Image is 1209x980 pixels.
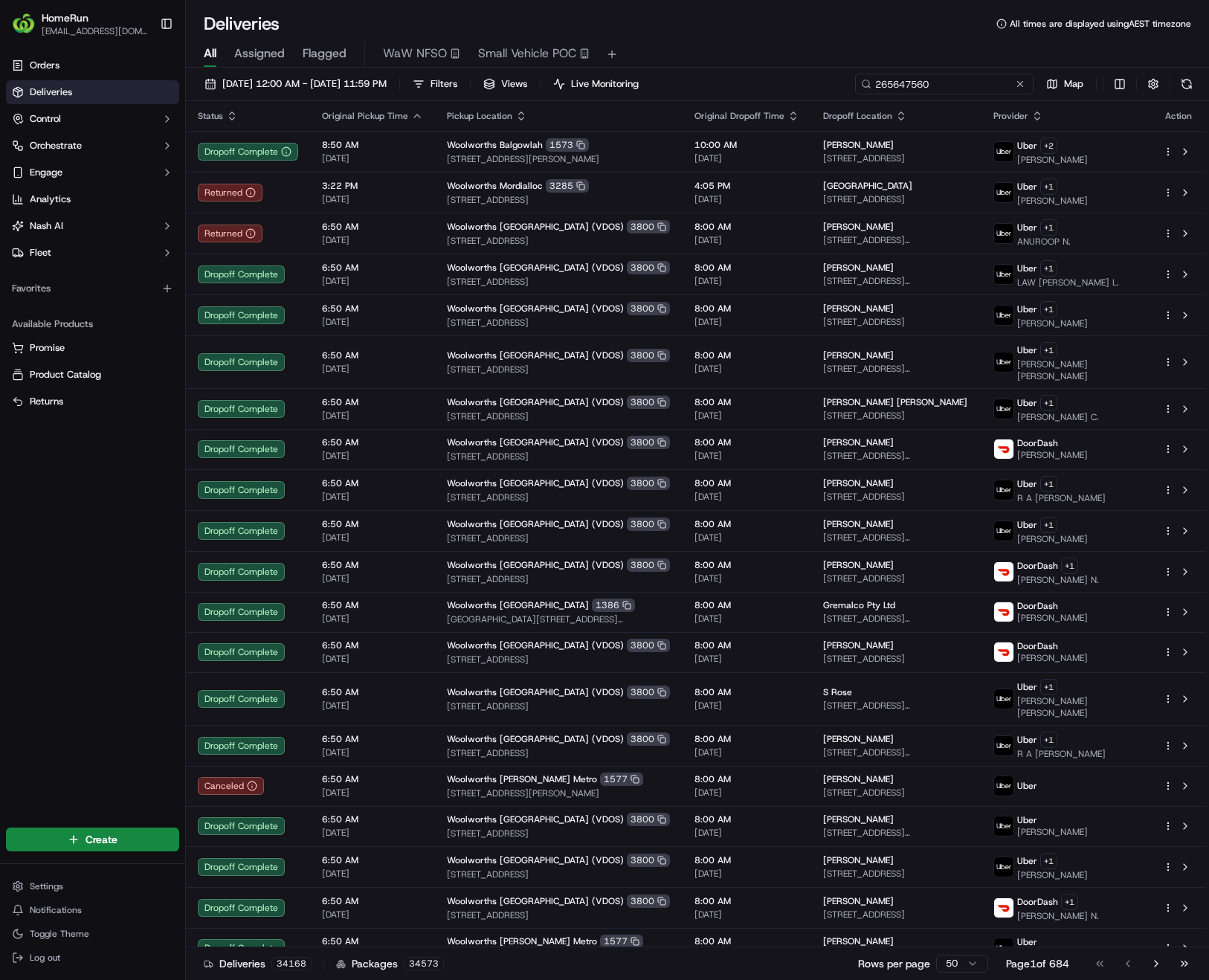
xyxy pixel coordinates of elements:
[694,262,799,274] span: 8:00 AM
[592,599,635,612] div: 1386
[447,773,597,785] span: Woolworths [PERSON_NAME] Metro
[447,194,671,206] span: [STREET_ADDRESS]
[322,518,423,530] span: 6:50 AM
[322,234,423,246] span: [DATE]
[694,613,799,625] span: [DATE]
[1017,317,1088,329] span: [PERSON_NAME]
[823,275,970,287] span: [STREET_ADDRESS][PERSON_NAME]
[30,928,89,940] span: Toggle Theme
[148,252,180,263] span: Pylon
[1163,110,1194,122] div: Action
[30,139,82,152] span: Orchestrate
[994,399,1013,419] img: uber-new-logo.jpeg
[1017,612,1088,624] span: [PERSON_NAME]
[447,276,671,288] span: [STREET_ADDRESS]
[42,10,88,25] button: HomeRun
[1040,476,1057,492] button: +1
[823,573,970,584] span: [STREET_ADDRESS]
[1017,533,1088,545] span: [PERSON_NAME]
[1040,301,1057,317] button: +1
[694,316,799,328] span: [DATE]
[1017,449,1088,461] span: [PERSON_NAME]
[546,179,589,193] div: 3285
[30,193,71,206] span: Analytics
[6,161,179,184] button: Engage
[1017,344,1037,356] span: Uber
[694,363,799,375] span: [DATE]
[823,396,967,408] span: [PERSON_NAME] [PERSON_NAME]
[12,12,36,36] img: HomeRun
[994,816,1013,836] img: uber-new-logo.jpeg
[823,532,970,544] span: [STREET_ADDRESS][PERSON_NAME]
[15,142,42,169] img: 1736555255976-a54dd68f-1ca7-489b-9aae-adbdc363a1c4
[198,184,262,202] button: Returned
[1017,222,1037,233] span: Uber
[447,153,671,165] span: [STREET_ADDRESS][PERSON_NAME]
[823,653,970,665] span: [STREET_ADDRESS]
[694,193,799,205] span: [DATE]
[447,349,624,361] span: Woolworths [GEOGRAPHIC_DATA] (VDOS)
[994,776,1013,796] img: uber-new-logo.jpeg
[447,410,671,422] span: [STREET_ADDRESS]
[694,733,799,745] span: 8:00 AM
[204,12,280,36] h1: Deliveries
[1017,437,1058,449] span: DoorDash
[447,317,671,329] span: [STREET_ADDRESS]
[994,898,1013,918] img: doordash_logo_v2.png
[823,436,894,448] span: [PERSON_NAME]
[322,599,423,611] span: 6:50 AM
[30,368,101,381] span: Product Catalog
[823,686,852,698] span: S Rose
[322,700,423,712] span: [DATE]
[994,938,1013,958] img: uber-new-logo.jpeg
[823,180,912,192] span: [GEOGRAPHIC_DATA]
[823,363,970,375] span: [STREET_ADDRESS][PERSON_NAME]
[855,74,1034,94] input: Type to search
[322,450,423,462] span: [DATE]
[823,787,970,799] span: [STREET_ADDRESS]
[6,923,179,944] button: Toggle Theme
[1039,74,1090,94] button: Map
[51,157,188,169] div: We're available if you need us!
[994,857,1013,877] img: uber-new-logo.jpeg
[994,642,1013,662] img: doordash_logo_v2.png
[447,532,671,544] span: [STREET_ADDRESS]
[477,74,534,94] button: Views
[1017,397,1037,409] span: Uber
[694,700,799,712] span: [DATE]
[694,110,784,122] span: Original Dropoff Time
[447,639,624,651] span: Woolworths [GEOGRAPHIC_DATA] (VDOS)
[823,747,970,758] span: [STREET_ADDRESS][PERSON_NAME][PERSON_NAME]
[30,246,51,259] span: Fleet
[322,686,423,698] span: 6:50 AM
[627,732,670,746] div: 3800
[1017,154,1088,166] span: [PERSON_NAME]
[30,166,62,179] span: Engage
[993,110,1028,122] span: Provider
[823,139,894,151] span: [PERSON_NAME]
[447,613,671,625] span: [GEOGRAPHIC_DATA][STREET_ADDRESS][GEOGRAPHIC_DATA]
[447,599,589,611] span: Woolworths [GEOGRAPHIC_DATA]
[694,518,799,530] span: 8:00 AM
[1061,558,1078,574] button: +1
[30,904,82,916] span: Notifications
[322,410,423,422] span: [DATE]
[322,221,423,233] span: 6:50 AM
[447,686,624,698] span: Woolworths [GEOGRAPHIC_DATA] (VDOS)
[447,303,624,315] span: Woolworths [GEOGRAPHIC_DATA] (VDOS)
[823,733,894,745] span: [PERSON_NAME]
[823,613,970,625] span: [STREET_ADDRESS][PERSON_NAME][PERSON_NAME]
[1040,517,1057,533] button: +1
[6,241,179,265] button: Fleet
[322,773,423,785] span: 6:50 AM
[6,390,179,413] button: Returns
[322,316,423,328] span: [DATE]
[6,947,179,968] button: Log out
[30,59,59,72] span: Orders
[694,396,799,408] span: 8:00 AM
[1017,560,1058,572] span: DoorDash
[694,653,799,665] span: [DATE]
[1061,894,1078,910] button: +1
[1176,74,1197,94] button: Refresh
